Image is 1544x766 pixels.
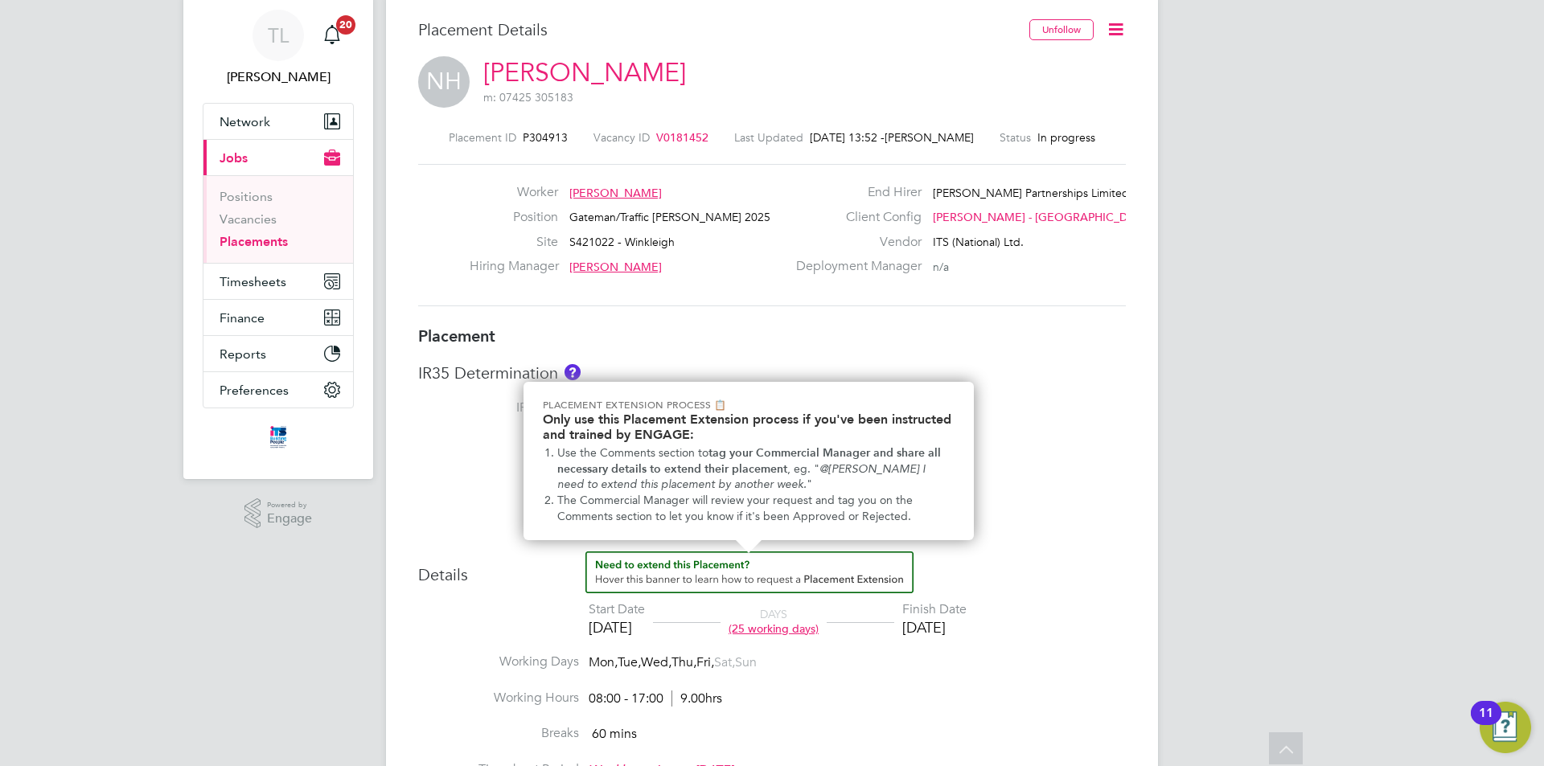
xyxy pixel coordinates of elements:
[418,653,579,670] label: Working Days
[1037,130,1095,145] span: In progress
[593,130,650,145] label: Vacancy ID
[671,654,696,670] span: Thu,
[418,551,1126,585] h3: Details
[418,326,495,346] b: Placement
[557,446,708,460] span: Use the Comments section to
[786,258,922,275] label: Deployment Manager
[220,150,248,166] span: Jobs
[569,186,662,200] span: [PERSON_NAME]
[557,462,929,492] em: @[PERSON_NAME] I need to extend this placement by another week.
[470,209,558,226] label: Position
[523,130,568,145] span: P304913
[418,19,1017,40] h3: Placement Details
[220,114,270,129] span: Network
[618,654,641,670] span: Tue,
[203,424,354,450] a: Go to home page
[1029,19,1094,40] button: Unfollow
[569,235,675,249] span: S421022 - Winkleigh
[418,363,1126,383] h3: IR35 Determination
[267,512,312,526] span: Engage
[1480,702,1531,753] button: Open Resource Center, 11 new notifications
[569,210,770,224] span: Gateman/Traffic [PERSON_NAME] 2025
[807,477,812,491] span: "
[810,130,885,145] span: [DATE] 13:52 -
[569,260,662,274] span: [PERSON_NAME]
[557,446,944,476] strong: tag your Commercial Manager and share all necessary details to extend their placement
[786,234,922,251] label: Vendor
[885,130,974,145] span: [PERSON_NAME]
[786,209,922,226] label: Client Config
[220,234,288,249] a: Placements
[524,382,974,540] div: Need to extend this Placement? Hover this banner.
[543,398,955,412] p: Placement Extension Process 📋
[449,130,516,145] label: Placement ID
[671,690,722,707] span: 9.00hrs
[902,601,967,618] div: Finish Date
[220,211,277,227] a: Vacancies
[418,56,470,108] span: NH
[220,346,266,362] span: Reports
[470,184,558,201] label: Worker
[220,274,286,289] span: Timesheets
[721,607,827,636] div: DAYS
[470,234,558,251] label: Site
[933,260,949,274] span: n/a
[418,399,579,416] label: IR35 Status
[729,621,819,636] span: (25 working days)
[268,25,289,46] span: TL
[543,412,955,442] h2: Only use this Placement Extension process if you've been instructed and trained by ENGAGE:
[220,383,289,398] span: Preferences
[565,364,581,380] button: About IR35
[735,654,757,670] span: Sun
[418,451,579,468] label: IR35 Risk
[787,462,819,476] span: , eg. "
[714,654,735,670] span: Sat,
[786,184,922,201] label: End Hirer
[933,235,1024,249] span: ITS (National) Ltd.
[1479,713,1493,734] div: 11
[585,551,914,593] button: How to extend a Placement?
[483,57,686,88] a: [PERSON_NAME]
[557,493,955,524] li: The Commercial Manager will review your request and tag you on the Comments section to let you kn...
[902,618,967,637] div: [DATE]
[336,15,355,35] span: 20
[483,90,573,104] span: m: 07425 305183
[589,618,645,637] div: [DATE]
[418,690,579,707] label: Working Hours
[641,654,671,670] span: Wed,
[656,130,708,145] span: V0181452
[267,498,312,512] span: Powered by
[734,130,803,145] label: Last Updated
[470,258,558,275] label: Hiring Manager
[203,10,354,87] a: Go to account details
[203,68,354,87] span: Tim Lerwill
[1000,130,1031,145] label: Status
[589,690,722,707] div: 08:00 - 17:00
[589,601,645,618] div: Start Date
[933,210,1151,224] span: [PERSON_NAME] - [GEOGRAPHIC_DATA]
[589,654,618,670] span: Mon,
[696,654,714,670] span: Fri,
[267,424,289,450] img: itsconstruction-logo-retina.png
[418,725,579,742] label: Breaks
[220,189,273,204] a: Positions
[220,310,265,326] span: Finance
[933,186,1129,200] span: [PERSON_NAME] Partnerships Limited
[592,726,637,742] span: 60 mins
